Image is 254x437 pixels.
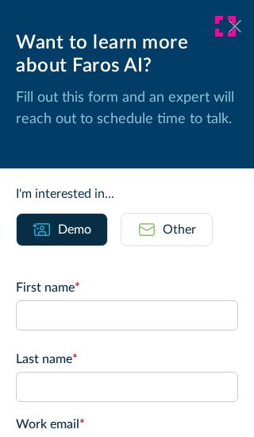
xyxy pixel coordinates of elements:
label: First name [16,278,238,297]
label: Last name [16,350,238,369]
div: Want to learn more about Faros AI? [16,32,238,78]
div: Other [163,220,196,239]
div: I'm interested in... [16,184,238,203]
div: Demo [58,220,91,239]
p: Fill out this form and an expert will reach out to schedule time to talk. [16,87,238,130]
label: Work email [16,415,238,434]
